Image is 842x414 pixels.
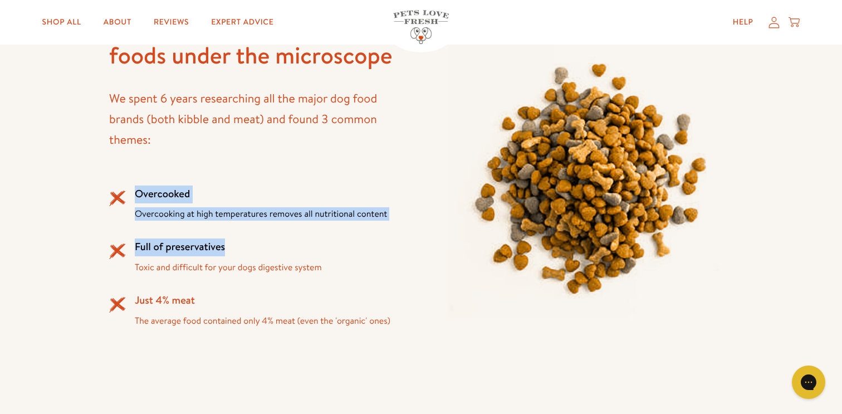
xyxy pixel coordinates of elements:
a: Expert Advice [202,11,282,33]
h3: Overcooked [135,186,387,203]
p: Overcooking at high temperatures removes all nutritional content [135,207,387,221]
a: Reviews [145,11,198,33]
h1: We put our regular dog foods under the microscope [109,9,394,70]
p: The average food contained only 4% meat (even the 'organic' ones) [135,314,390,328]
p: We spent 6 years researching all the major dog food brands (both kibble and meat) and found 3 com... [109,88,394,149]
iframe: Gorgias live chat messenger [786,362,831,403]
p: Toxic and difficult for your dogs digestive system [135,261,322,274]
a: Shop All [33,11,90,33]
h3: Full of preservatives [135,238,322,256]
a: Help [724,11,762,33]
a: About [95,11,140,33]
img: Pets Love Fresh [393,10,449,44]
h3: Just 4% meat [135,292,390,310]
